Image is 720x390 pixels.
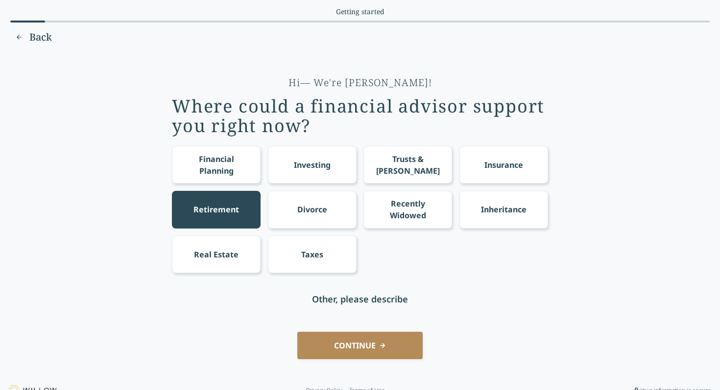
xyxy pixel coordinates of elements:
[481,204,527,215] div: Inheritance
[29,30,52,44] span: Back
[294,159,331,171] div: Investing
[484,159,523,171] div: Insurance
[10,21,45,23] div: 5% complete
[181,153,252,177] div: Financial Planning
[172,96,548,136] div: Where could a financial advisor support you right now?
[10,29,57,45] button: Previous question
[288,76,432,90] div: Hi— We're [PERSON_NAME]!
[297,204,327,215] div: Divorce
[373,198,443,221] div: Recently Widowed
[312,292,408,306] div: Other, please describe
[10,7,710,17] div: Current section
[193,204,239,215] div: Retirement
[297,332,423,359] button: CONTINUE
[373,153,443,177] div: Trusts & [PERSON_NAME]
[301,249,323,260] div: Taxes
[194,249,239,260] div: Real Estate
